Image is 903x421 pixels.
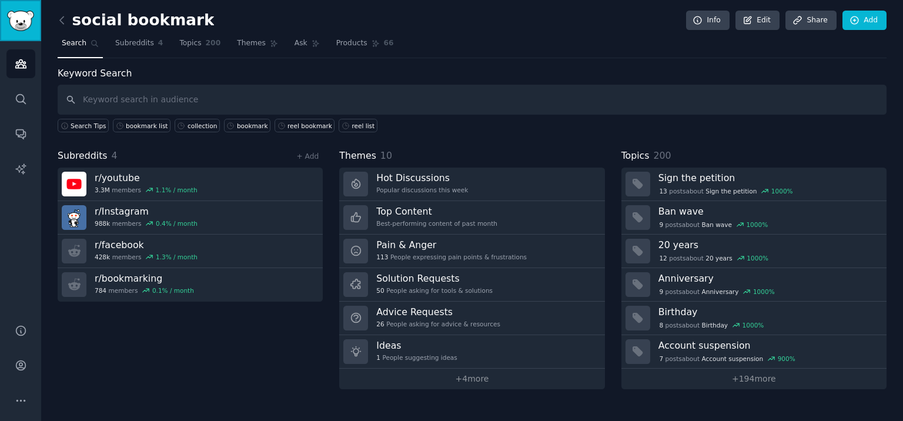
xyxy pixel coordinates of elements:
a: Account suspension7postsaboutAccount suspension900% [621,335,887,369]
span: Topics [179,38,201,49]
div: post s about [658,219,769,230]
div: Best-performing content of past month [376,219,497,228]
a: Search [58,34,103,58]
span: 1 [376,353,380,362]
div: 1000 % [771,187,793,195]
span: 66 [384,38,394,49]
div: 1000 % [753,288,775,296]
a: Themes [233,34,282,58]
span: 3.3M [95,186,110,194]
div: 1000 % [743,321,764,329]
div: People asking for tools & solutions [376,286,493,295]
span: Ask [295,38,307,49]
span: 200 [206,38,221,49]
div: People asking for advice & resources [376,320,500,328]
a: Advice Requests26People asking for advice & resources [339,302,604,335]
span: 9 [659,220,663,229]
span: 13 [659,187,667,195]
a: Subreddits4 [111,34,167,58]
div: 1.3 % / month [156,253,198,261]
a: collection [175,119,220,132]
span: Search [62,38,86,49]
a: Info [686,11,730,31]
span: Anniversary [702,288,739,296]
a: r/facebook428kmembers1.3% / month [58,235,323,268]
div: bookmark list [126,122,168,130]
a: Add [842,11,887,31]
span: 12 [659,254,667,262]
span: 784 [95,286,106,295]
a: 20 years12postsabout20 years1000% [621,235,887,268]
h3: 20 years [658,239,878,251]
div: 1000 % [747,254,768,262]
span: 8 [659,321,663,329]
span: Themes [339,149,376,163]
div: 0.1 % / month [152,286,194,295]
span: Ban wave [702,220,732,229]
a: Sign the petition13postsaboutSign the petition1000% [621,168,887,201]
a: Top ContentBest-performing content of past month [339,201,604,235]
a: Ban wave9postsaboutBan wave1000% [621,201,887,235]
h3: Hot Discussions [376,172,468,184]
a: Products66 [332,34,398,58]
h3: Pain & Anger [376,239,527,251]
h3: r/ Instagram [95,205,198,218]
img: youtube [62,172,86,196]
div: members [95,286,194,295]
span: Search Tips [71,122,106,130]
h3: r/ youtube [95,172,198,184]
span: Products [336,38,367,49]
span: 200 [653,150,671,161]
img: GummySearch logo [7,11,34,31]
span: Topics [621,149,650,163]
div: reel list [352,122,374,130]
span: Account suspension [702,355,764,363]
h3: Sign the petition [658,172,878,184]
a: Topics200 [175,34,225,58]
h3: r/ bookmarking [95,272,194,285]
a: Birthday8postsaboutBirthday1000% [621,302,887,335]
span: 4 [158,38,163,49]
a: reel list [339,119,377,132]
h3: r/ facebook [95,239,198,251]
div: post s about [658,353,797,364]
button: Search Tips [58,119,109,132]
span: 428k [95,253,110,261]
a: reel bookmark [275,119,335,132]
span: 9 [659,288,663,296]
span: Subreddits [115,38,154,49]
h3: Ban wave [658,205,878,218]
div: members [95,186,198,194]
div: members [95,219,198,228]
span: Birthday [702,321,728,329]
a: +4more [339,369,604,389]
span: 113 [376,253,388,261]
span: 50 [376,286,384,295]
div: post s about [658,253,770,263]
a: r/bookmarking784members0.1% / month [58,268,323,302]
a: +194more [621,369,887,389]
div: post s about [658,186,794,196]
span: Sign the petition [705,187,757,195]
a: bookmark list [113,119,170,132]
a: Ask [290,34,324,58]
span: Themes [237,38,266,49]
span: 988k [95,219,110,228]
a: + Add [296,152,319,161]
div: post s about [658,320,765,330]
a: r/youtube3.3Mmembers1.1% / month [58,168,323,201]
a: bookmark [224,119,270,132]
span: 26 [376,320,384,328]
div: bookmark [237,122,268,130]
a: Hot DiscussionsPopular discussions this week [339,168,604,201]
div: members [95,253,198,261]
a: Ideas1People suggesting ideas [339,335,604,369]
div: People suggesting ideas [376,353,457,362]
div: 0.4 % / month [156,219,198,228]
div: 1000 % [746,220,768,229]
h3: Advice Requests [376,306,500,318]
h3: Birthday [658,306,878,318]
img: Instagram [62,205,86,230]
span: 7 [659,355,663,363]
h2: social bookmark [58,11,214,30]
